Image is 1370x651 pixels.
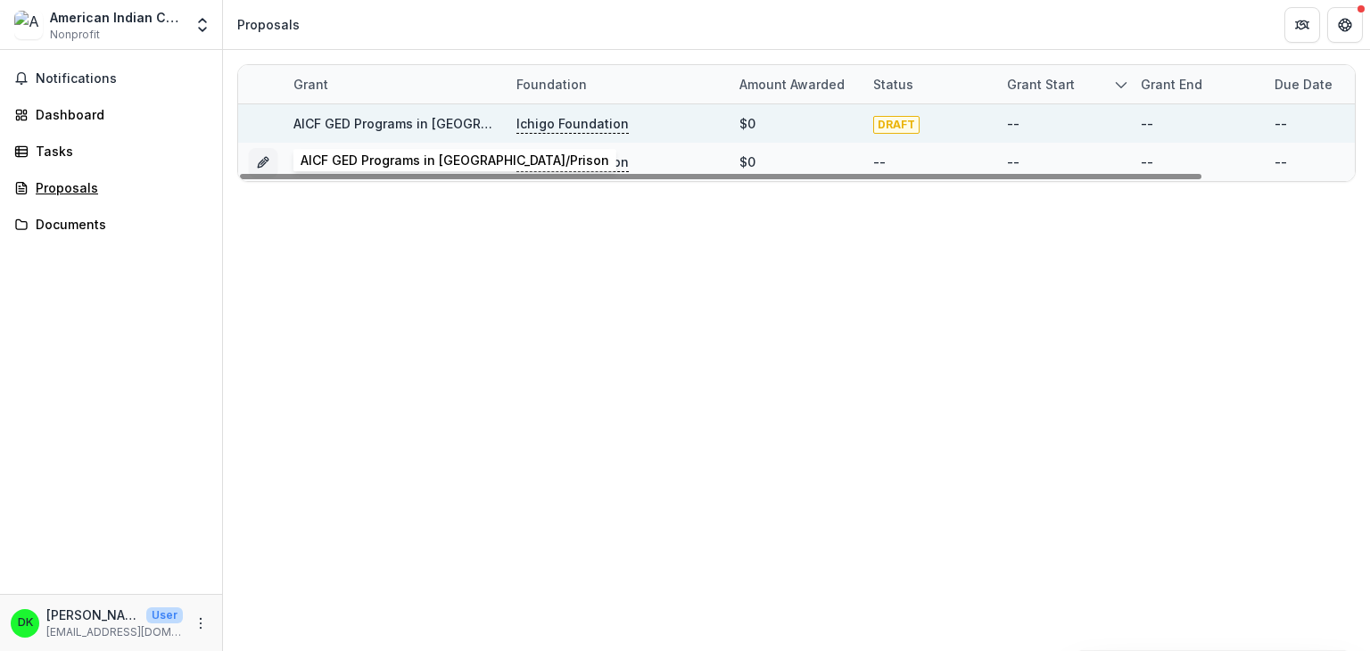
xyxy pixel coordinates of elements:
[729,65,862,103] div: Amount awarded
[249,148,277,177] button: Grant c4daafed-6a08-4a4a-9f6d-5f054940e821
[36,215,201,234] div: Documents
[1141,114,1153,133] div: --
[862,65,996,103] div: Status
[293,154,639,169] a: American Indian College Fund - 2025 - Letter of Inquiry
[1264,75,1343,94] div: Due Date
[1284,7,1320,43] button: Partners
[7,64,215,93] button: Notifications
[506,65,729,103] div: Foundation
[190,613,211,634] button: More
[14,11,43,39] img: American Indian College Fund
[146,607,183,623] p: User
[18,617,33,629] div: Daniel Khouri
[996,75,1085,94] div: Grant start
[7,173,215,202] a: Proposals
[190,7,215,43] button: Open entity switcher
[1130,75,1213,94] div: Grant end
[283,65,506,103] div: Grant
[36,105,201,124] div: Dashboard
[873,152,886,171] div: --
[237,15,300,34] div: Proposals
[1130,65,1264,103] div: Grant end
[862,75,924,94] div: Status
[7,136,215,166] a: Tasks
[36,178,201,197] div: Proposals
[1141,152,1153,171] div: --
[1275,114,1287,133] div: --
[46,606,139,624] p: [PERSON_NAME]
[7,210,215,239] a: Documents
[996,65,1130,103] div: Grant start
[739,152,755,171] div: $0
[36,71,208,87] span: Notifications
[50,27,100,43] span: Nonprofit
[729,75,855,94] div: Amount awarded
[873,116,920,134] span: DRAFT
[516,152,629,172] p: Ichigo Foundation
[1007,152,1019,171] div: --
[50,8,183,27] div: American Indian College Fund
[230,12,307,37] nav: breadcrumb
[283,75,339,94] div: Grant
[516,114,629,134] p: Ichigo Foundation
[46,624,183,640] p: [EMAIL_ADDRESS][DOMAIN_NAME]
[1275,152,1287,171] div: --
[7,100,215,129] a: Dashboard
[36,142,201,161] div: Tasks
[739,114,755,133] div: $0
[293,116,602,131] a: AICF GED Programs in [GEOGRAPHIC_DATA]/Prison
[1327,7,1363,43] button: Get Help
[506,75,598,94] div: Foundation
[1007,114,1019,133] div: --
[1114,78,1128,92] svg: sorted descending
